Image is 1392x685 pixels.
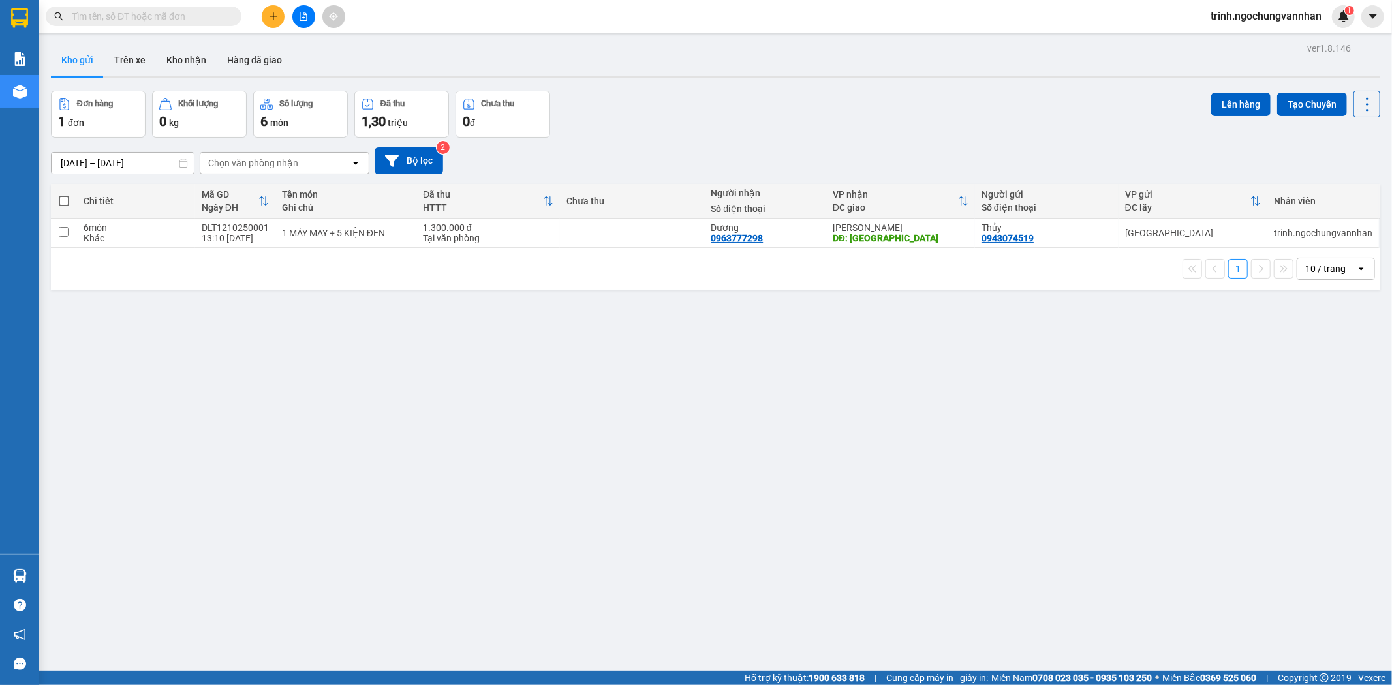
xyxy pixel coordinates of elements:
div: VP nhận [833,189,958,200]
span: trinh.ngochungvannhan [1200,8,1332,24]
span: copyright [1320,673,1329,682]
span: Miền Bắc [1162,671,1256,685]
span: đ [470,117,475,128]
div: trinh.ngochungvannhan [1274,228,1372,238]
img: icon-new-feature [1338,10,1350,22]
div: Ghi chú [282,202,410,213]
div: ĐC giao [833,202,958,213]
div: Đơn hàng [77,99,113,108]
div: Số điện thoại [711,204,820,214]
img: solution-icon [13,52,27,66]
span: kg [169,117,179,128]
div: Đã thu [380,99,405,108]
div: ver 1.8.146 [1307,41,1351,55]
div: Chi tiết [84,196,189,206]
div: DĐ: CẨM XUYÊN [833,233,968,243]
span: | [1266,671,1268,685]
div: Chưa thu [566,196,698,206]
input: Select a date range. [52,153,194,174]
div: Số lượng [279,99,313,108]
button: aim [322,5,345,28]
span: món [270,117,288,128]
div: VP gửi [1125,189,1250,200]
div: Mã GD [202,189,258,200]
button: Đơn hàng1đơn [51,91,146,138]
div: HTTT [423,202,543,213]
div: Người gửi [982,189,1112,200]
th: Toggle SortBy [826,184,975,219]
strong: 1900 633 818 [809,673,865,683]
div: 13:10 [DATE] [202,233,269,243]
div: Thủy [982,222,1112,233]
div: [PERSON_NAME] [833,222,968,233]
th: Toggle SortBy [195,184,275,219]
div: Số điện thoại [982,202,1112,213]
div: 0943074519 [982,233,1034,243]
input: Tìm tên, số ĐT hoặc mã đơn [72,9,226,23]
div: Khối lượng [178,99,218,108]
div: 10 / trang [1305,262,1346,275]
button: Trên xe [104,44,156,76]
button: Đã thu1,30 triệu [354,91,449,138]
div: Đã thu [423,189,543,200]
span: aim [329,12,338,21]
span: question-circle [14,599,26,611]
span: plus [269,12,278,21]
span: 6 [260,114,268,129]
button: file-add [292,5,315,28]
span: Hỗ trợ kỹ thuật: [745,671,865,685]
span: caret-down [1367,10,1379,22]
sup: 2 [437,141,450,154]
span: 1,30 [362,114,386,129]
span: Miền Nam [991,671,1152,685]
button: Tạo Chuyến [1277,93,1347,116]
span: notification [14,628,26,641]
button: Hàng đã giao [217,44,292,76]
div: DLT1210250001 [202,222,269,233]
span: | [874,671,876,685]
img: logo-vxr [11,8,28,28]
span: 1 [1347,6,1352,15]
th: Toggle SortBy [1119,184,1267,219]
strong: 0369 525 060 [1200,673,1256,683]
div: Nhân viên [1274,196,1372,206]
div: Ngày ĐH [202,202,258,213]
button: Chưa thu0đ [456,91,550,138]
span: triệu [388,117,408,128]
button: Bộ lọc [375,147,443,174]
button: Lên hàng [1211,93,1271,116]
svg: open [350,158,361,168]
div: [GEOGRAPHIC_DATA] [1125,228,1261,238]
span: 1 [58,114,65,129]
span: đơn [68,117,84,128]
div: 1.300.000 đ [423,222,553,233]
button: Kho nhận [156,44,217,76]
th: Toggle SortBy [416,184,560,219]
div: Dương [711,222,820,233]
div: Khác [84,233,189,243]
div: Tên món [282,189,410,200]
div: Chưa thu [482,99,515,108]
svg: open [1356,264,1367,274]
strong: 0708 023 035 - 0935 103 250 [1032,673,1152,683]
button: plus [262,5,285,28]
div: 0963777298 [711,233,763,243]
span: Cung cấp máy in - giấy in: [886,671,988,685]
span: 0 [159,114,166,129]
span: file-add [299,12,308,21]
div: Chọn văn phòng nhận [208,157,298,170]
div: 1 MÁY MAY + 5 KIỆN ĐEN [282,228,410,238]
button: Khối lượng0kg [152,91,247,138]
img: warehouse-icon [13,85,27,99]
span: message [14,658,26,670]
span: 0 [463,114,470,129]
div: 6 món [84,222,189,233]
sup: 1 [1345,6,1354,15]
div: ĐC lấy [1125,202,1250,213]
button: Số lượng6món [253,91,348,138]
div: Người nhận [711,188,820,198]
button: 1 [1228,259,1248,279]
button: caret-down [1361,5,1384,28]
span: search [54,12,63,21]
img: warehouse-icon [13,569,27,583]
